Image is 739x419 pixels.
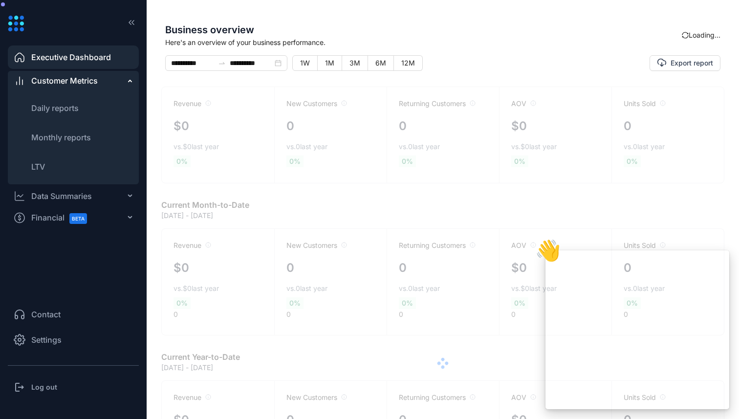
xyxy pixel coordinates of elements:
[218,59,226,67] span: to
[545,250,729,410] iframe: Form - Tally
[218,59,226,67] span: swap-right
[31,309,61,320] span: Contact
[650,55,720,71] button: Export report
[300,59,310,67] span: 1W
[165,37,682,47] span: Here's an overview of your business performance.
[31,51,111,63] span: Executive Dashboard
[375,59,386,67] span: 6M
[31,162,45,172] span: LTV
[349,59,360,67] span: 3M
[165,22,682,37] span: Business overview
[31,132,91,142] span: Monthly reports
[682,30,720,40] div: Loading...
[681,31,690,39] span: sync
[31,382,57,392] h3: Log out
[31,103,79,113] span: Daily reports
[325,59,334,67] span: 1M
[31,334,62,346] span: Settings
[31,207,96,229] span: Financial
[671,58,713,68] span: Export report
[69,213,87,224] span: BETA
[401,59,415,67] span: 12M
[31,75,98,87] span: Customer Metrics
[31,190,92,202] div: Data Summaries
[535,240,561,261] div: 👋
